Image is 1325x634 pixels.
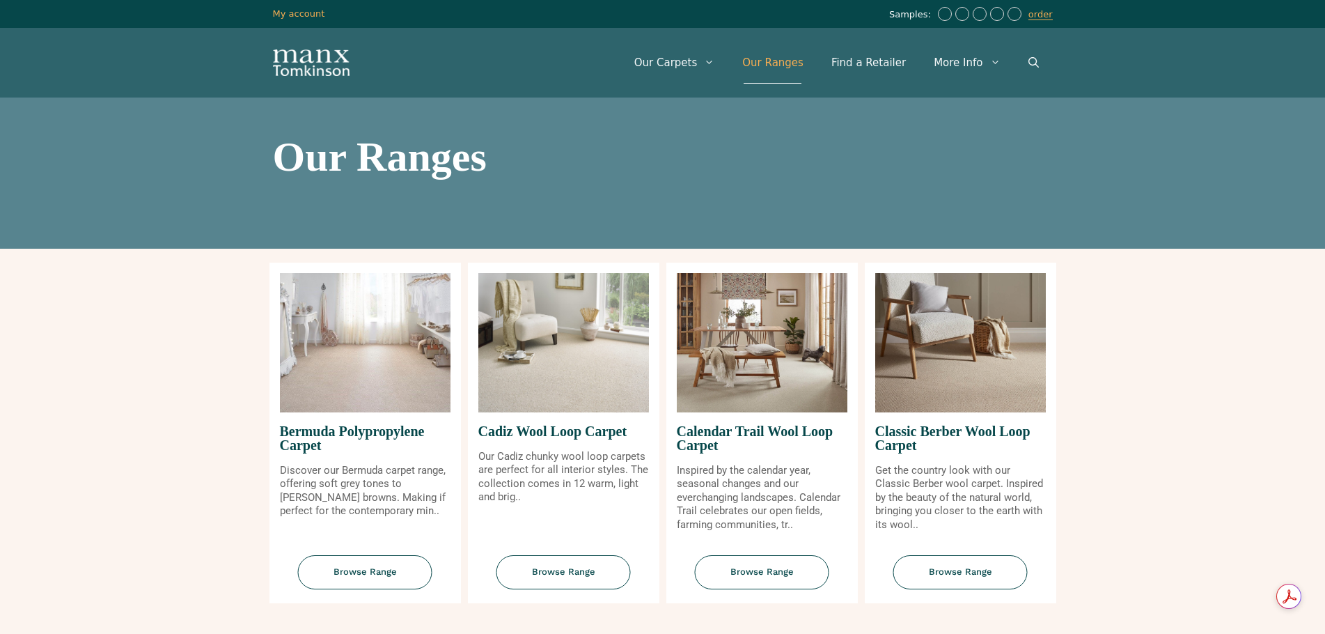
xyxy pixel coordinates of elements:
h1: Our Ranges [273,136,1053,178]
span: Browse Range [298,555,432,589]
span: Browse Range [496,555,631,589]
p: Our Cadiz chunky wool loop carpets are perfect for all interior styles. The collection comes in 1... [478,450,649,504]
a: More Info [920,42,1014,84]
span: Samples: [889,9,934,21]
p: Get the country look with our Classic Berber wool carpet. Inspired by the beauty of the natural w... [875,464,1046,532]
span: Cadiz Wool Loop Carpet [478,412,649,450]
p: Inspired by the calendar year, seasonal changes and our everchanging landscapes. Calendar Trail c... [677,464,847,532]
img: Bermuda Polypropylene Carpet [280,273,450,412]
a: Browse Range [269,555,461,603]
span: Bermuda Polypropylene Carpet [280,412,450,464]
img: Manx Tomkinson [273,49,350,76]
span: Calendar Trail Wool Loop Carpet [677,412,847,464]
a: Browse Range [666,555,858,603]
a: Browse Range [468,555,659,603]
a: My account [273,8,325,19]
span: Browse Range [695,555,829,589]
img: Classic Berber Wool Loop Carpet [875,273,1046,412]
img: Cadiz Wool Loop Carpet [478,273,649,412]
a: Our Ranges [728,42,817,84]
a: Our Carpets [620,42,729,84]
img: Calendar Trail Wool Loop Carpet [677,273,847,412]
a: Browse Range [865,555,1056,603]
span: Browse Range [893,555,1028,589]
a: order [1028,9,1053,20]
a: Find a Retailer [817,42,920,84]
p: Discover our Bermuda carpet range, offering soft grey tones to [PERSON_NAME] browns. Making if pe... [280,464,450,518]
a: Open Search Bar [1014,42,1053,84]
nav: Primary [620,42,1053,84]
span: Classic Berber Wool Loop Carpet [875,412,1046,464]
